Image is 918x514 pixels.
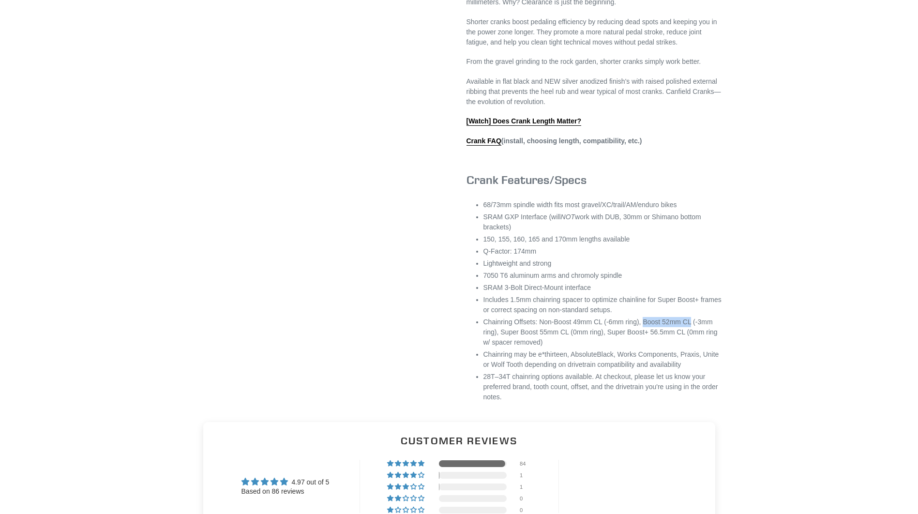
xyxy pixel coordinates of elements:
[467,137,501,146] a: Crank FAQ
[483,283,723,293] li: SRAM 3-Bolt Direct-Mount interface
[483,349,723,370] li: Chainring may be e*thirteen, AbsoluteBlack, Works Components, Praxis, Unite or Wolf Tooth dependi...
[291,478,329,486] span: 4.97 out of 5
[241,476,330,487] div: Average rating is 4.97 stars
[483,372,723,402] li: 28T–34T chainring options available. At checkout, please let us know your preferred brand, tooth ...
[483,234,723,244] li: 150, 155, 160, 165 and 170mm lengths available
[387,460,426,467] div: 98% (84) reviews with 5 star rating
[211,434,707,448] h2: Customer Reviews
[467,173,723,187] h3: Crank Features/Specs
[483,271,723,281] li: 7050 T6 aluminum arms and chromoly spindle
[467,17,723,47] p: Shorter cranks boost pedaling efficiency by reducing dead spots and keeping you in the power zone...
[467,117,582,126] a: [Watch] Does Crank Length Matter?
[387,472,426,479] div: 1% (1) reviews with 4 star rating
[241,487,330,497] div: Based on 86 reviews
[483,258,723,269] li: Lightweight and strong
[467,137,642,146] strong: (install, choosing length, compatibility, etc.)
[483,317,723,348] li: Chainring Offsets: Non-Boost 49mm CL (-6mm ring), Boost 52mm CL (-3mm ring), Super Boost 55mm CL ...
[467,76,723,107] p: Available in flat black and NEW silver anodized finish's with raised polished external ribbing th...
[520,484,531,490] div: 1
[561,213,575,221] em: NOT
[483,295,723,315] li: Includes 1.5mm chainring spacer to optimize chainline for Super Boost+ frames or correct spacing ...
[483,212,723,232] li: SRAM GXP Interface (will work with DUB, 30mm or Shimano bottom brackets)
[467,57,723,67] p: From the gravel grinding to the rock garden, shorter cranks simply work better.
[483,200,723,210] li: 68/73mm spindle width fits most gravel/XC/trail/AM/enduro bikes
[387,484,426,490] div: 1% (1) reviews with 3 star rating
[520,472,531,479] div: 1
[520,460,531,467] div: 84
[483,246,723,257] li: Q-Factor: 174mm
